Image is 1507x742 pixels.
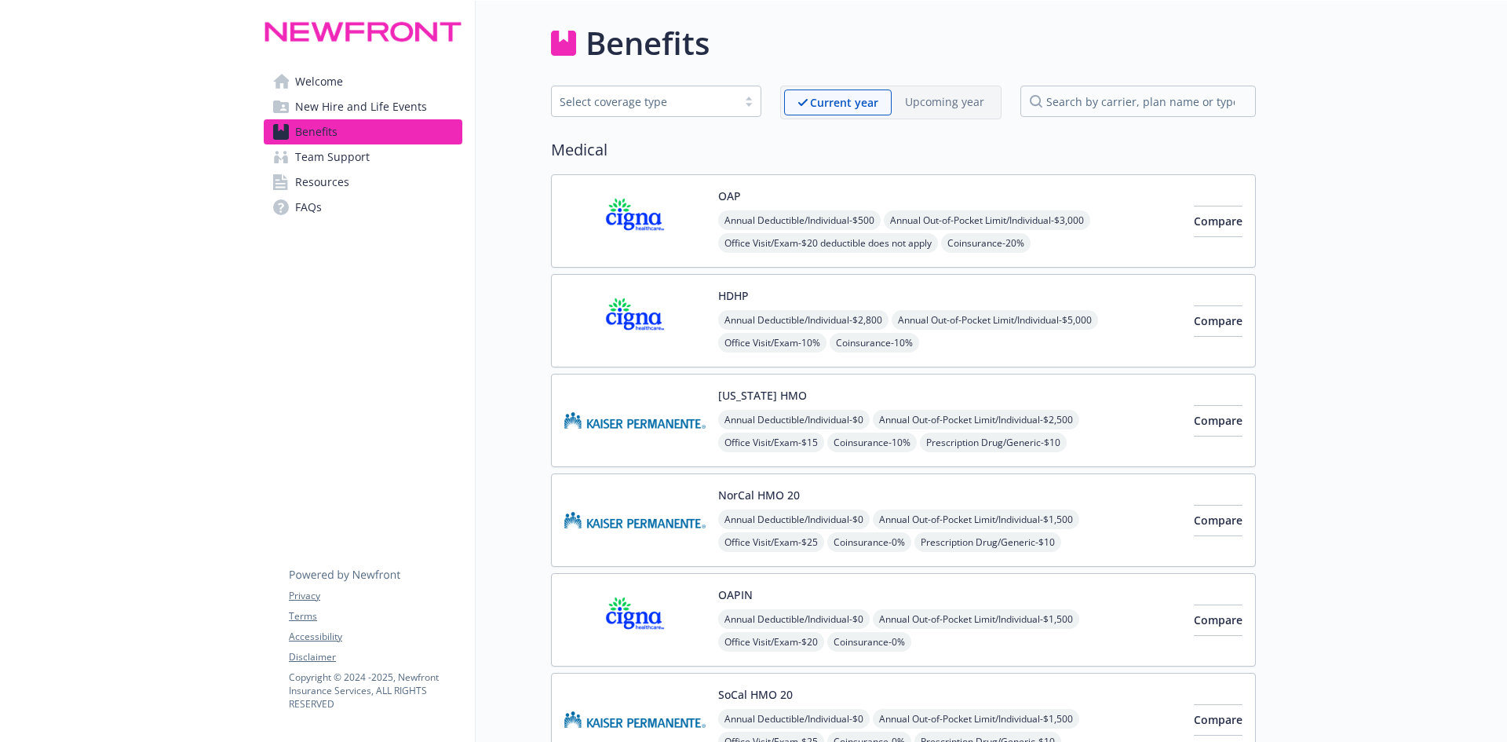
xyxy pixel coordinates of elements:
span: Annual Out-of-Pocket Limit/Individual - $1,500 [873,609,1079,629]
button: Compare [1194,206,1242,237]
button: OAP [718,188,741,204]
span: Resources [295,170,349,195]
span: Coinsurance - 0% [827,532,911,552]
img: Kaiser Permanente Insurance Company carrier logo [564,487,706,554]
p: Upcoming year [905,93,984,110]
span: Compare [1194,413,1242,428]
a: Terms [289,609,462,623]
input: search by carrier, plan name or type [1020,86,1256,117]
a: Welcome [264,69,462,94]
span: Office Visit/Exam - 10% [718,333,826,353]
h1: Benefits [586,20,710,67]
span: Annual Deductible/Individual - $0 [718,510,870,529]
span: Upcoming year [892,90,998,115]
span: Compare [1194,313,1242,328]
span: Annual Out-of-Pocket Limit/Individual - $1,500 [873,709,1079,729]
span: Annual Out-of-Pocket Limit/Individual - $5,000 [892,310,1098,330]
img: Kaiser Permanente Insurance Company carrier logo [564,387,706,454]
span: Coinsurance - 10% [827,433,917,452]
h2: Medical [551,138,1256,162]
a: Accessibility [289,630,462,644]
span: Benefits [295,119,338,144]
a: Resources [264,170,462,195]
span: Team Support [295,144,370,170]
span: Annual Out-of-Pocket Limit/Individual - $1,500 [873,510,1079,529]
button: Compare [1194,704,1242,736]
a: FAQs [264,195,462,220]
span: Annual Deductible/Individual - $500 [718,210,881,230]
a: Privacy [289,589,462,603]
span: Office Visit/Exam - $20 [718,632,824,652]
span: Office Visit/Exam - $25 [718,532,824,552]
span: Annual Deductible/Individual - $0 [718,609,870,629]
img: CIGNA carrier logo [564,188,706,254]
img: CIGNA carrier logo [564,587,706,653]
a: Team Support [264,144,462,170]
a: Disclaimer [289,650,462,664]
span: Prescription Drug/Generic - $10 [914,532,1061,552]
button: Compare [1194,605,1242,636]
button: Compare [1194,505,1242,536]
span: Compare [1194,712,1242,727]
span: Office Visit/Exam - $20 deductible does not apply [718,233,938,253]
button: Compare [1194,305,1242,337]
span: Coinsurance - 20% [941,233,1031,253]
span: Prescription Drug/Generic - $10 [920,433,1067,452]
button: [US_STATE] HMO [718,387,807,404]
p: Copyright © 2024 - 2025 , Newfront Insurance Services, ALL RIGHTS RESERVED [289,671,462,711]
span: Welcome [295,69,343,94]
button: SoCal HMO 20 [718,686,793,703]
p: Current year [810,94,878,111]
button: HDHP [718,287,749,304]
span: Compare [1194,513,1242,528]
span: Coinsurance - 0% [827,632,911,652]
a: Benefits [264,119,462,144]
button: OAPIN [718,587,753,603]
span: FAQs [295,195,322,220]
button: Compare [1194,405,1242,437]
span: Annual Out-of-Pocket Limit/Individual - $3,000 [884,210,1090,230]
span: Annual Deductible/Individual - $0 [718,709,870,729]
span: Annual Deductible/Individual - $2,800 [718,310,889,330]
span: New Hire and Life Events [295,94,427,119]
span: Office Visit/Exam - $15 [718,433,824,452]
span: Compare [1194,612,1242,627]
div: Select coverage type [560,93,729,110]
span: Coinsurance - 10% [830,333,919,353]
a: New Hire and Life Events [264,94,462,119]
span: Annual Deductible/Individual - $0 [718,410,870,429]
span: Annual Out-of-Pocket Limit/Individual - $2,500 [873,410,1079,429]
button: NorCal HMO 20 [718,487,800,503]
img: CIGNA carrier logo [564,287,706,354]
span: Compare [1194,214,1242,228]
